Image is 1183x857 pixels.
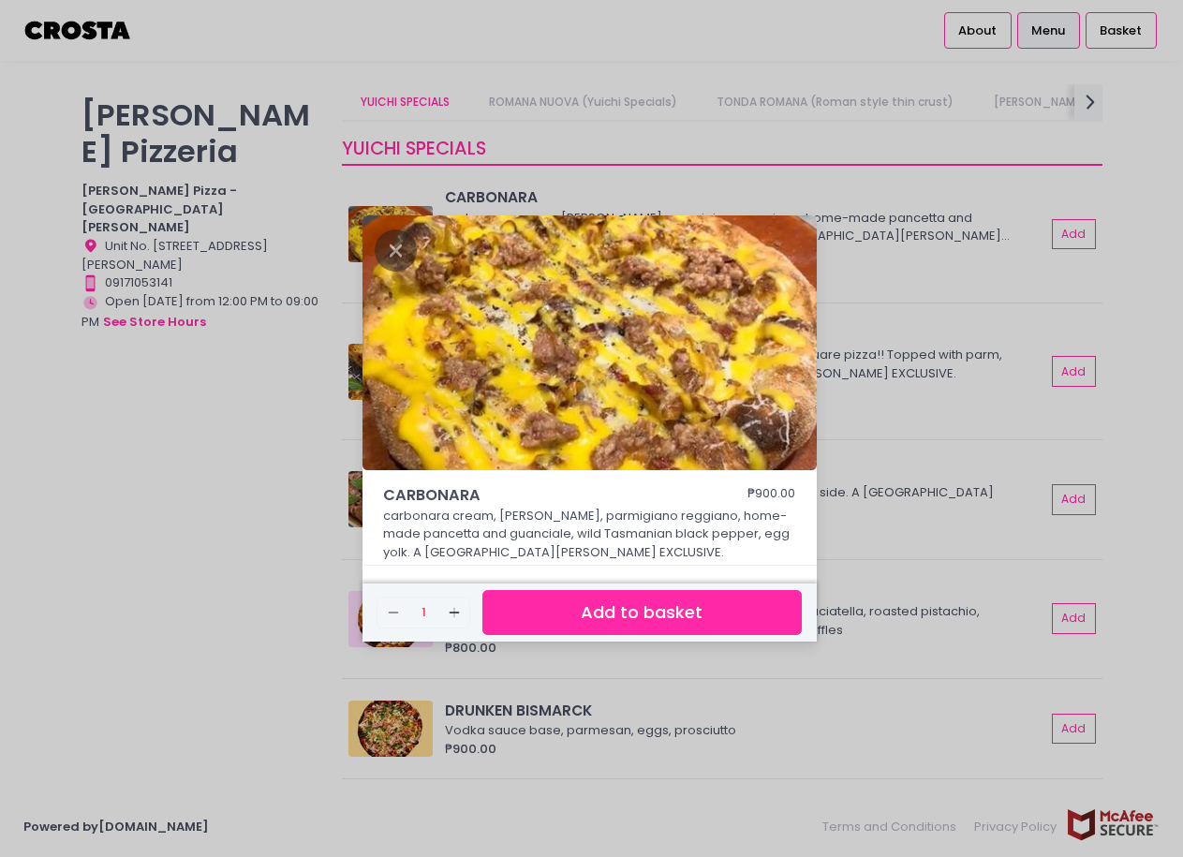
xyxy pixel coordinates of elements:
[383,507,795,562] p: carbonara cream, [PERSON_NAME], parmigiano reggiano, home-made pancetta and guanciale, wild Tasma...
[375,240,418,259] button: Close
[383,484,692,507] span: CARBONARA
[747,484,795,507] div: ₱900.00
[362,215,817,470] img: CARBONARA
[482,590,801,636] button: Add to basket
